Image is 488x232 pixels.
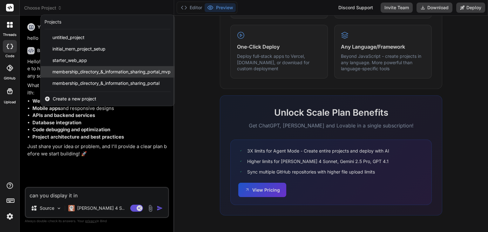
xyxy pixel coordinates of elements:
label: code [5,53,14,59]
label: threads [3,32,17,38]
span: starter_web_app [52,57,87,64]
span: membership_directory_&_information_sharing_portal [52,80,159,86]
label: Upload [4,99,16,105]
img: settings [4,211,15,222]
div: Projects [44,19,61,25]
span: untitled_project [52,34,85,41]
span: membership_directory_&_information_sharing_portal_mvp [52,69,171,75]
label: GitHub [4,76,16,81]
span: initial_mern_project_setup [52,46,105,52]
span: Create a new project [53,96,96,102]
